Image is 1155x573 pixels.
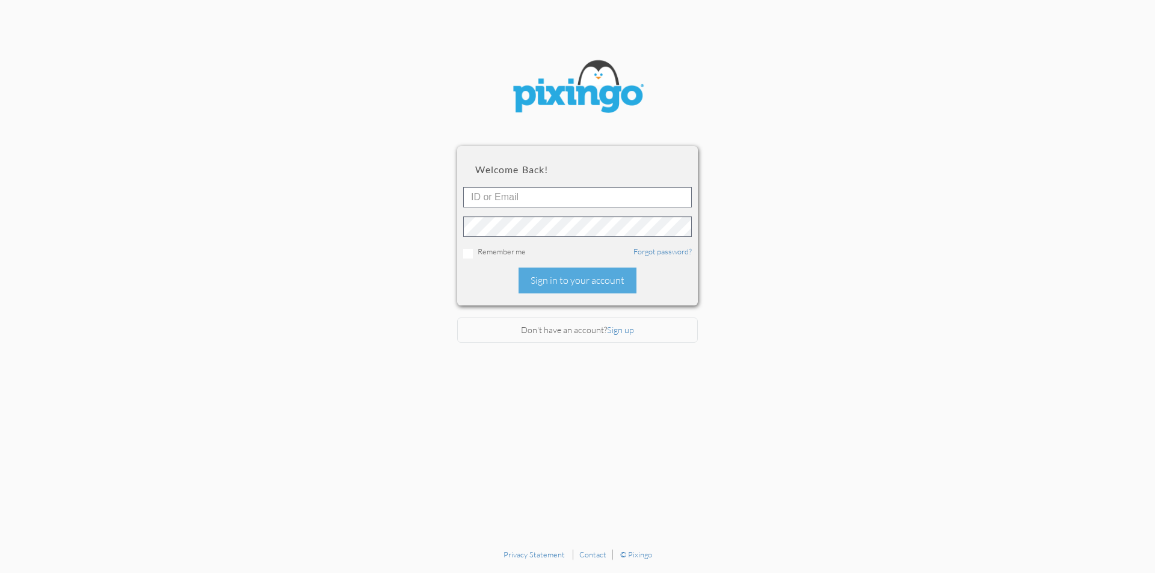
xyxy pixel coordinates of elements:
a: Privacy Statement [504,550,565,559]
img: pixingo logo [505,54,650,122]
a: © Pixingo [620,550,652,559]
h2: Welcome back! [475,164,680,175]
input: ID or Email [463,187,692,207]
div: Don't have an account? [457,317,698,343]
a: Contact [579,550,606,559]
div: Sign in to your account [519,268,636,293]
a: Forgot password? [633,247,692,256]
div: Remember me [463,246,692,259]
a: Sign up [607,325,634,335]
